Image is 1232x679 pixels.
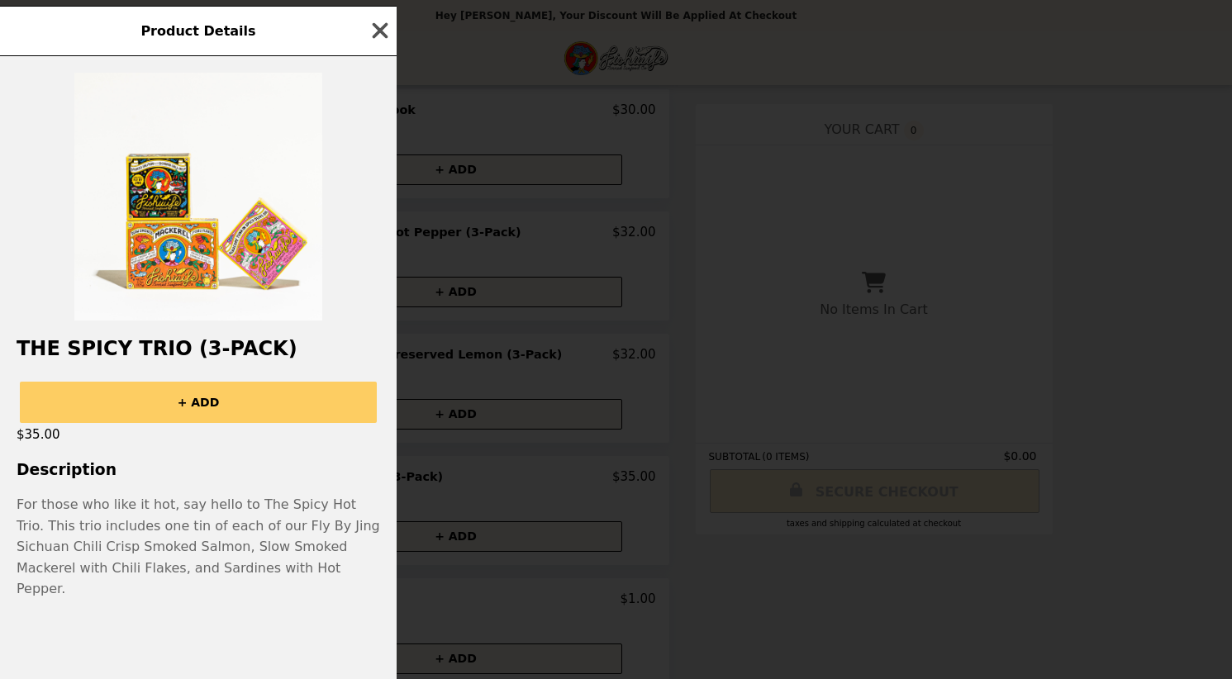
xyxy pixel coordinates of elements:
[17,518,380,597] p: This trio i
[140,23,255,39] span: Product Details
[17,518,380,597] span: ncludes one tin of each of our Fly By Jing Sichuan Chili Crisp Smoked Salmon, Slow Smoked Mackere...
[17,496,356,534] p: For those who like it hot, say hello to The Spicy Hot Trio.
[20,382,377,423] button: + ADD
[74,73,322,321] img: Spicy Trio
